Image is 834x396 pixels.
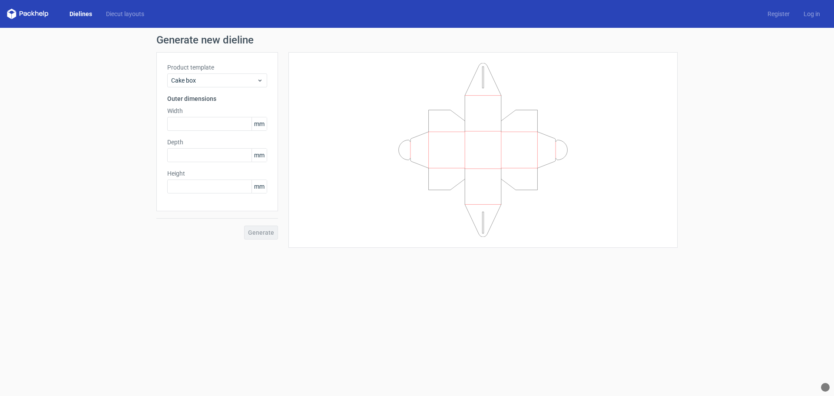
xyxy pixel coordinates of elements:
[797,10,827,18] a: Log in
[63,10,99,18] a: Dielines
[99,10,151,18] a: Diecut layouts
[167,94,267,103] h3: Outer dimensions
[252,117,267,130] span: mm
[167,106,267,115] label: Width
[252,149,267,162] span: mm
[167,169,267,178] label: Height
[761,10,797,18] a: Register
[171,76,257,85] span: Cake box
[252,180,267,193] span: mm
[821,383,830,392] div: What Font?
[156,35,678,45] h1: Generate new dieline
[167,63,267,72] label: Product template
[167,138,267,146] label: Depth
